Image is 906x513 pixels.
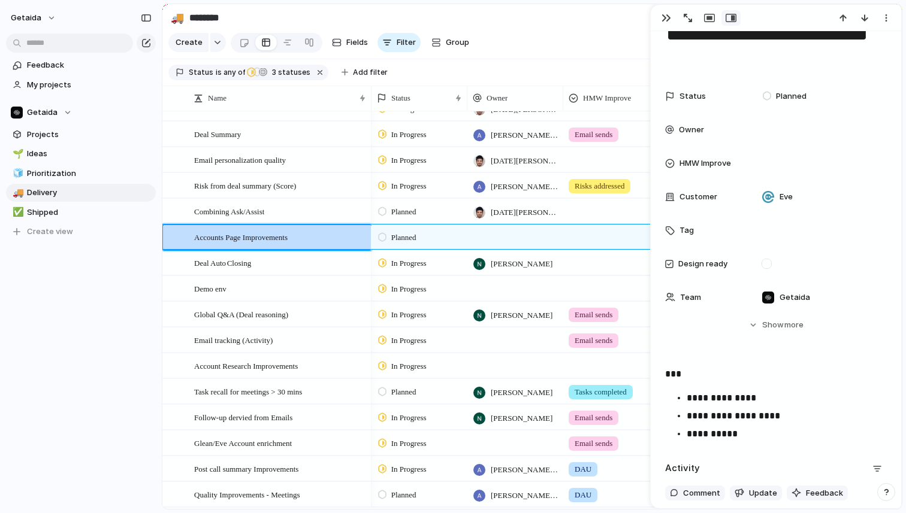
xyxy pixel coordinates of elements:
button: Create [168,33,209,52]
span: Fields [346,37,368,48]
span: Glean/Eve Account enrichment [194,436,292,450]
span: statuses [268,67,310,78]
span: Customer [679,191,717,203]
span: more [784,319,804,331]
div: 🚚 [13,186,21,200]
button: Filter [377,33,421,52]
span: 3 [268,68,278,77]
span: In Progress [391,309,427,321]
span: Combining Ask/Assist [194,204,264,218]
span: Show [762,319,784,331]
span: [PERSON_NAME] Sarma [491,490,558,502]
span: Risk from deal summary (Score) [194,178,296,192]
span: HMW Improve [583,92,631,104]
span: Getaida [780,292,810,303]
div: ✅ [13,205,21,219]
div: 🚚 [171,10,184,26]
span: Email sends [575,412,612,424]
span: Planned [391,206,416,218]
span: Email sends [575,309,612,321]
button: 3 statuses [246,66,313,79]
span: getaida [11,12,41,24]
button: Update [730,485,782,501]
div: 🧊 [13,166,21,180]
span: [PERSON_NAME] [491,258,552,270]
span: [PERSON_NAME] [491,412,552,424]
a: Projects [6,126,156,144]
span: In Progress [391,283,427,295]
span: Create view [27,226,73,238]
span: Owner [679,124,704,136]
span: Planned [391,386,416,398]
button: ✅ [11,207,23,218]
button: Add filter [334,64,395,81]
span: Add filter [353,67,388,78]
span: In Progress [391,463,427,475]
span: Task recall for meetings > 30 mins [194,384,302,398]
span: Eve [780,191,793,203]
span: Ideas [27,148,152,160]
a: 🧊Prioritization [6,165,156,183]
button: Showmore [665,314,887,336]
span: Design ready [678,258,727,270]
span: Prioritization [27,168,152,180]
span: Email sends [575,129,612,141]
span: In Progress [391,335,427,347]
span: In Progress [391,180,427,192]
span: Email sends [575,438,612,450]
span: Global Q&A (Deal reasoning) [194,307,288,321]
span: Planned [391,489,416,501]
span: Email sends [575,335,612,347]
button: Feedback [787,485,848,501]
div: 🌱 [13,147,21,161]
span: DAU [575,463,591,475]
span: Email personalization quality [194,153,286,166]
span: any of [222,67,245,78]
span: Deal Summary [194,127,241,141]
span: Shipped [27,207,152,218]
a: ✅Shipped [6,204,156,221]
span: Name [208,92,226,104]
span: DAU [575,489,591,501]
span: Delivery [27,187,152,199]
span: In Progress [391,154,427,166]
span: Status [391,92,410,104]
span: HMW Improve [679,157,731,169]
span: Feedback [27,59,152,71]
span: Team [680,292,701,303]
button: Group [425,33,475,52]
button: getaida [5,8,62,28]
span: Risks addressed [575,180,624,192]
span: Account Research Improvements [194,359,298,372]
span: Tag [679,224,694,236]
span: Projects [27,129,152,141]
span: Comment [683,487,720,499]
span: [DATE][PERSON_NAME] [491,207,558,218]
button: Comment [665,485,725,501]
h2: Activity [665,462,700,475]
span: Group [446,37,469,48]
span: Owner [487,92,508,104]
span: Status [189,67,213,78]
span: Update [749,487,777,499]
span: My projects [27,79,152,91]
span: Demo env [194,281,226,295]
button: 🚚 [168,8,187,28]
button: isany of [213,66,247,79]
button: Getaida [6,104,156,122]
span: Deal Auto Closing [194,256,251,269]
span: In Progress [391,360,427,372]
span: [PERSON_NAME] Sarma [491,464,558,476]
span: is [216,67,222,78]
span: [PERSON_NAME] Sarma [491,129,558,141]
span: [PERSON_NAME] [491,387,552,399]
span: [DATE][PERSON_NAME] [491,155,558,167]
button: 🚚 [11,187,23,199]
span: In Progress [391,129,427,141]
span: Quality Improvements - Meetings [194,487,300,501]
span: Getaida [27,107,58,119]
span: Filter [397,37,416,48]
a: 🚚Delivery [6,184,156,202]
